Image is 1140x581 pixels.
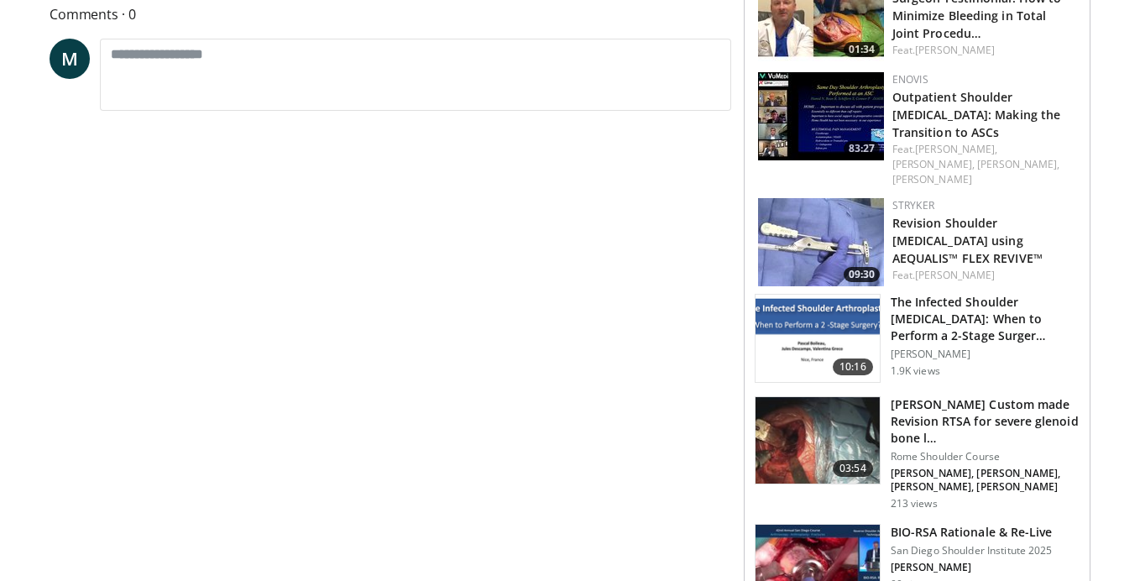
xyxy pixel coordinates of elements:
a: Revision Shoulder [MEDICAL_DATA] using AEQUALIS™ FLEX REVIVE™ [892,215,1043,266]
div: Feat. [892,268,1076,283]
a: 03:54 [PERSON_NAME] Custom made Revision RTSA for severe glenoid bone l… Rome Shoulder Course [PE... [755,396,1080,510]
a: [PERSON_NAME] [892,172,972,186]
span: 03:54 [833,460,873,477]
span: 83:27 [844,141,880,156]
a: M [50,39,90,79]
a: [PERSON_NAME] [915,43,995,57]
a: 10:16 The Infected Shoulder [MEDICAL_DATA]: When to Perform a 2-Stage Surger… [PERSON_NAME] 1.9K ... [755,294,1080,383]
span: Comments 0 [50,3,731,25]
div: Feat. [892,142,1076,187]
img: 6dbf50ad-a4e9-44dc-9361-d88c6d0d827c.150x105_q85_crop-smart_upscale.jpg [756,397,880,484]
h3: [PERSON_NAME] Custom made Revision RTSA for severe glenoid bone l… [891,396,1080,447]
img: 2355dd3a-3a15-4321-8582-ed38af47056e.150x105_q85_crop-smart_upscale.jpg [758,198,884,286]
p: [PERSON_NAME] [891,561,1053,574]
a: [PERSON_NAME], [977,157,1059,171]
p: 213 views [891,497,938,510]
span: 09:30 [844,267,880,282]
p: San Diego Shoulder Institute 2025 [891,544,1053,557]
div: Feat. [892,43,1076,58]
span: 01:34 [844,42,880,57]
h3: The Infected Shoulder [MEDICAL_DATA]: When to Perform a 2-Stage Surger… [891,294,1080,344]
h3: BIO-RSA Rationale & Re-Live [891,524,1053,541]
a: 83:27 [758,72,884,160]
a: Stryker [892,198,934,212]
p: Rome Shoulder Course [891,450,1080,463]
a: 09:30 [758,198,884,286]
p: 1.9K views [891,364,940,378]
p: [PERSON_NAME] [891,348,1080,361]
a: Enovis [892,72,928,86]
p: [PERSON_NAME], [PERSON_NAME], [PERSON_NAME], [PERSON_NAME] [891,467,1080,494]
a: Outpatient Shoulder [MEDICAL_DATA]: Making the Transition to ASCs [892,89,1061,140]
a: [PERSON_NAME], [892,157,975,171]
span: 10:16 [833,359,873,375]
a: [PERSON_NAME] [915,268,995,282]
img: 70601599-723a-469a-a7bb-a3dda56a3f58.150x105_q85_crop-smart_upscale.jpg [758,72,884,160]
a: [PERSON_NAME], [915,142,997,156]
img: 23223380-1de9-4001-9a9f-8a65c81ba065.png.150x105_q85_crop-smart_upscale.png [756,295,880,382]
